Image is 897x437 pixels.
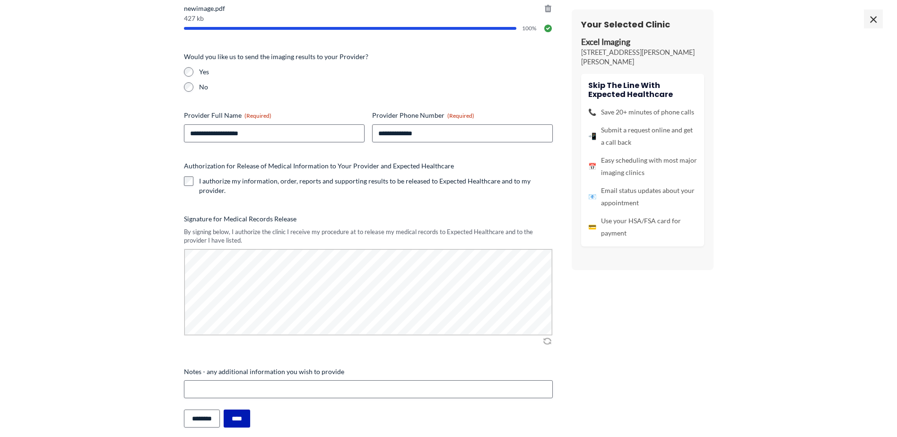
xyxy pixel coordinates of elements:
legend: Authorization for Release of Medical Information to Your Provider and Expected Healthcare [184,161,454,171]
label: Provider Phone Number [372,111,553,120]
span: newimage.pdf [184,4,553,13]
img: Clear Signature [541,336,553,346]
li: Submit a request online and get a call back [588,124,697,149]
div: By signing below, I authorize the clinic I receive my procedure at to release my medical records ... [184,227,553,245]
h3: Your Selected Clinic [581,19,704,30]
li: Easy scheduling with most major imaging clinics [588,154,697,179]
span: 📅 [588,160,596,173]
li: Use your HSA/FSA card for payment [588,215,697,239]
span: 💳 [588,221,596,233]
label: I authorize my information, order, reports and supporting results to be released to Expected Heal... [199,176,553,195]
li: Save 20+ minutes of phone calls [588,106,697,118]
li: Email status updates about your appointment [588,184,697,209]
span: × [864,9,883,28]
span: (Required) [447,112,474,119]
label: Provider Full Name [184,111,365,120]
span: (Required) [244,112,271,119]
span: 📲 [588,130,596,142]
label: Yes [199,67,553,77]
p: [STREET_ADDRESS][PERSON_NAME][PERSON_NAME] [581,48,704,67]
label: No [199,82,553,92]
span: 📧 [588,191,596,203]
label: Signature for Medical Records Release [184,214,553,224]
span: 100% [522,26,538,31]
span: 427 kb [184,15,553,22]
span: 📞 [588,106,596,118]
h4: Skip the line with Expected Healthcare [588,81,697,99]
p: Excel Imaging [581,37,704,48]
legend: Would you like us to send the imaging results to your Provider? [184,52,368,61]
label: Notes - any additional information you wish to provide [184,367,553,376]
